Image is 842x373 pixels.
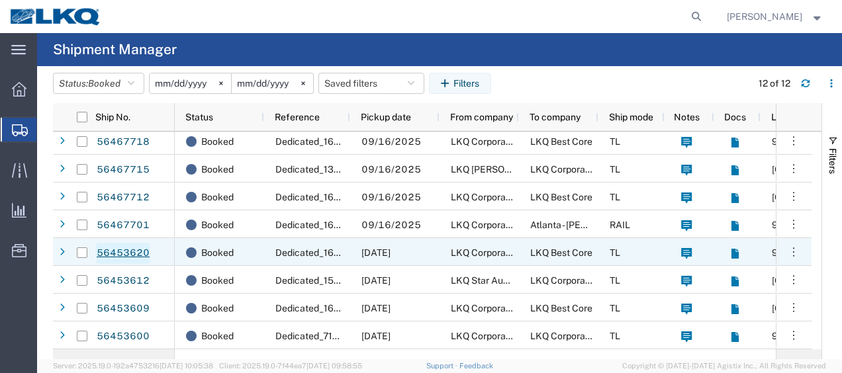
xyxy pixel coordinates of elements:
[610,164,620,175] span: TL
[275,247,424,258] span: Dedicated_1635_1760_Eng Trans2
[361,303,391,313] span: 09/15/2025
[610,247,620,258] span: TL
[275,220,420,230] span: Dedicated_1635_1634_Eng Trans
[610,136,620,147] span: TL
[610,220,630,230] span: RAIL
[530,247,592,258] span: LKQ Best Core
[451,192,522,202] span: LKQ Corporation
[622,360,826,372] span: Copyright © [DATE]-[DATE] Agistix Inc., All Rights Reserved
[426,362,459,370] a: Support
[275,331,418,341] span: Dedicated_7100_1635_Eng Trans
[201,267,234,294] span: Booked
[150,73,231,93] input: Not set
[610,331,620,341] span: TL
[451,247,522,258] span: LKQ Corporation
[275,303,419,313] span: Dedicated_1635_1760_Eng Trans
[429,73,491,94] button: Filters
[759,77,790,91] div: 12 of 12
[96,326,150,347] a: 56453600
[53,362,213,370] span: Server: 2025.19.0-192a4753216
[827,148,838,174] span: Filters
[530,220,690,230] span: Atlanta - Knopf - Boat Rock
[530,112,581,122] span: To company
[530,136,592,147] span: LKQ Best Core
[361,112,411,122] span: Pickup date
[201,183,234,211] span: Booked
[451,164,577,175] span: LKQ Triplett - Akron
[451,275,734,286] span: LKQ Star Auto Parts - Janesville, WI
[232,73,313,93] input: Not set
[53,73,144,94] button: Status:Booked
[96,132,150,153] a: 56467718
[609,112,653,122] span: Ship mode
[160,362,213,370] span: [DATE] 10:05:38
[451,303,522,313] span: LKQ Corporation
[275,112,320,122] span: Reference
[361,192,421,202] span: 09/16/2025
[724,112,746,122] span: Docs
[361,164,421,175] span: 09/16/2025
[275,275,419,286] span: Dedicated_1502_1635_Eng Trans
[96,270,150,292] a: 56453612
[361,136,421,147] span: 09/16/2025
[219,362,362,370] span: Client: 2025.19.0-7f44ea7
[201,239,234,267] span: Booked
[459,362,493,370] a: Feedback
[96,187,150,208] a: 56467712
[726,9,824,24] button: [PERSON_NAME]
[610,303,620,313] span: TL
[771,112,808,122] span: Location
[610,192,620,202] span: TL
[361,275,391,286] span: 09/15/2025
[306,362,362,370] span: [DATE] 09:58:55
[96,159,150,181] a: 56467715
[451,220,522,230] span: LKQ Corporation
[361,247,391,258] span: 09/15/2025
[451,136,522,147] span: LKQ Corporation
[96,298,150,319] a: 56453609
[275,136,424,147] span: Dedicated_1635_1760_Eng Trans2
[185,112,213,122] span: Status
[450,112,513,122] span: From company
[201,322,234,350] span: Booked
[530,303,592,313] span: LKQ Best Core
[674,112,700,122] span: Notes
[318,73,424,94] button: Saved filters
[96,215,150,236] a: 56467701
[361,220,421,230] span: 09/16/2025
[530,192,592,202] span: LKQ Best Core
[451,331,522,341] span: LKQ Corporation
[9,7,102,26] img: logo
[530,164,601,175] span: LKQ Corporation
[201,294,234,322] span: Booked
[727,9,802,24] span: Robert Benette
[530,275,601,286] span: LKQ Corporation
[530,331,601,341] span: LKQ Corporation
[201,211,234,239] span: Booked
[275,164,420,175] span: Dedicated_1300_1635_Eng Trans
[96,243,150,264] a: 56453620
[361,331,391,341] span: 09/15/2025
[88,78,120,89] span: Booked
[201,155,234,183] span: Booked
[610,275,620,286] span: TL
[95,112,130,122] span: Ship No.
[275,192,419,202] span: Dedicated_1635_1760_Eng Trans
[53,33,177,66] h4: Shipment Manager
[201,128,234,155] span: Booked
